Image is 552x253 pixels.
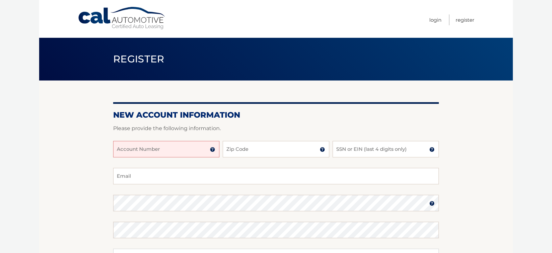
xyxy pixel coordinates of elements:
a: Login [429,14,441,25]
img: tooltip.svg [429,201,435,206]
img: tooltip.svg [429,147,435,152]
input: SSN or EIN (last 4 digits only) [333,141,439,157]
a: Cal Automotive [78,7,166,30]
p: Please provide the following information. [113,124,439,133]
img: tooltip.svg [320,147,325,152]
span: Register [113,53,164,65]
input: Zip Code [223,141,329,157]
img: tooltip.svg [210,147,215,152]
a: Register [456,14,474,25]
h2: New Account Information [113,110,439,120]
input: Account Number [113,141,219,157]
input: Email [113,168,439,184]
